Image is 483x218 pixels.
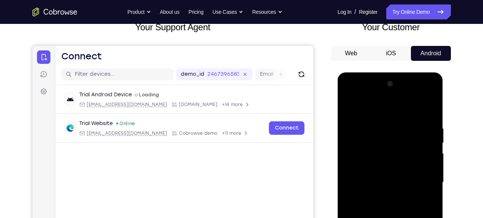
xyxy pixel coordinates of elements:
[371,46,411,61] button: iOS
[146,84,185,90] span: Cobrowse demo
[331,21,451,34] h2: Your Customer
[189,84,209,90] span: +11 more
[32,7,77,16] a: Go to the home page
[32,21,313,34] h2: Your Support Agent
[338,4,352,19] a: Log In
[47,84,134,90] div: Email
[127,4,151,19] button: Product
[54,56,134,62] span: android@example.com
[236,75,272,89] a: Connect
[354,7,356,16] span: /
[189,56,210,62] span: +14 more
[47,74,80,81] div: Trial Website
[146,56,185,62] span: Cobrowse.io
[213,4,243,19] button: Use Cases
[23,68,281,97] div: Open device details
[359,4,377,19] a: Register
[160,4,179,19] a: About us
[386,4,451,19] a: Try Online Demo
[47,56,134,62] div: Email
[83,75,103,81] div: Online
[84,77,86,78] div: New devices found.
[102,46,127,52] div: Loading
[139,84,185,90] div: App
[252,4,282,19] button: Resources
[139,56,185,62] div: App
[188,4,203,19] a: Pricing
[331,46,371,61] button: Web
[411,46,451,61] button: Android
[54,84,134,90] span: web@example.com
